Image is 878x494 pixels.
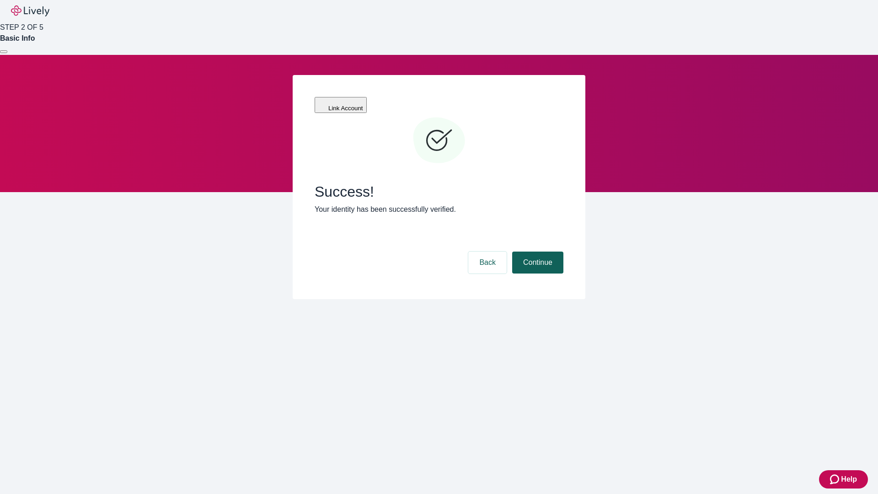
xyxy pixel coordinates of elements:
button: Continue [512,252,563,274]
button: Link Account [315,97,367,113]
svg: Checkmark icon [412,113,466,168]
button: Back [468,252,507,274]
span: Help [841,474,857,485]
button: Zendesk support iconHelp [819,470,868,489]
span: Success! [315,183,563,200]
svg: Zendesk support icon [830,474,841,485]
img: Lively [11,5,49,16]
p: Your identity has been successfully verified. [315,204,563,215]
